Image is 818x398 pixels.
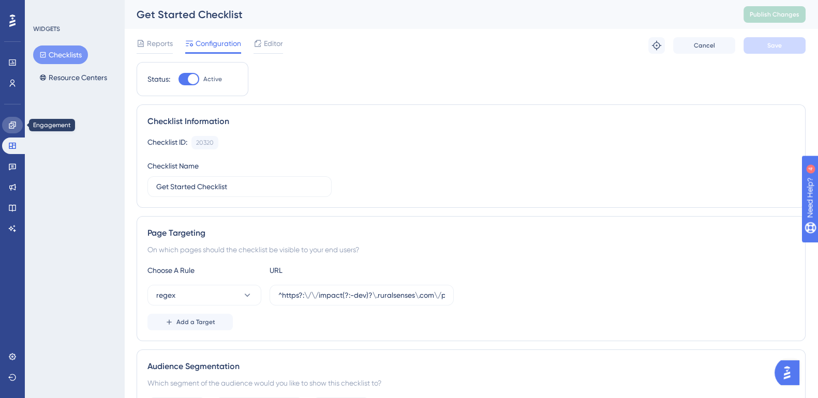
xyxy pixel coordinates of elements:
span: Need Help? [24,3,65,15]
div: Checklist Name [147,160,199,172]
div: Audience Segmentation [147,360,795,373]
span: Cancel [694,41,715,50]
button: Save [743,37,806,54]
span: Save [767,41,782,50]
div: Choose A Rule [147,264,261,277]
div: 20320 [196,139,214,147]
button: regex [147,285,261,305]
div: Which segment of the audience would you like to show this checklist to? [147,377,795,389]
button: Checklists [33,45,88,64]
button: Add a Target [147,314,233,330]
div: Checklist Information [147,115,795,128]
span: Active [203,75,222,83]
span: regex [156,289,175,301]
div: Get Started Checklist [137,7,718,22]
span: Add a Target [176,318,215,326]
span: Configuration [196,37,241,50]
div: Page Targeting [147,227,795,239]
iframe: UserGuiding AI Assistant Launcher [775,357,806,388]
div: Status: [147,73,170,85]
span: Editor [264,37,283,50]
div: URL [270,264,383,277]
span: Publish Changes [750,10,799,19]
button: Cancel [673,37,735,54]
button: Resource Centers [33,68,113,87]
div: WIDGETS [33,25,60,33]
button: Publish Changes [743,6,806,23]
input: Type your Checklist name [156,181,323,192]
div: 4 [72,5,75,13]
div: On which pages should the checklist be visible to your end users? [147,243,795,256]
input: yourwebsite.com/path [278,289,445,301]
span: Reports [147,37,173,50]
div: Checklist ID: [147,136,187,149]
